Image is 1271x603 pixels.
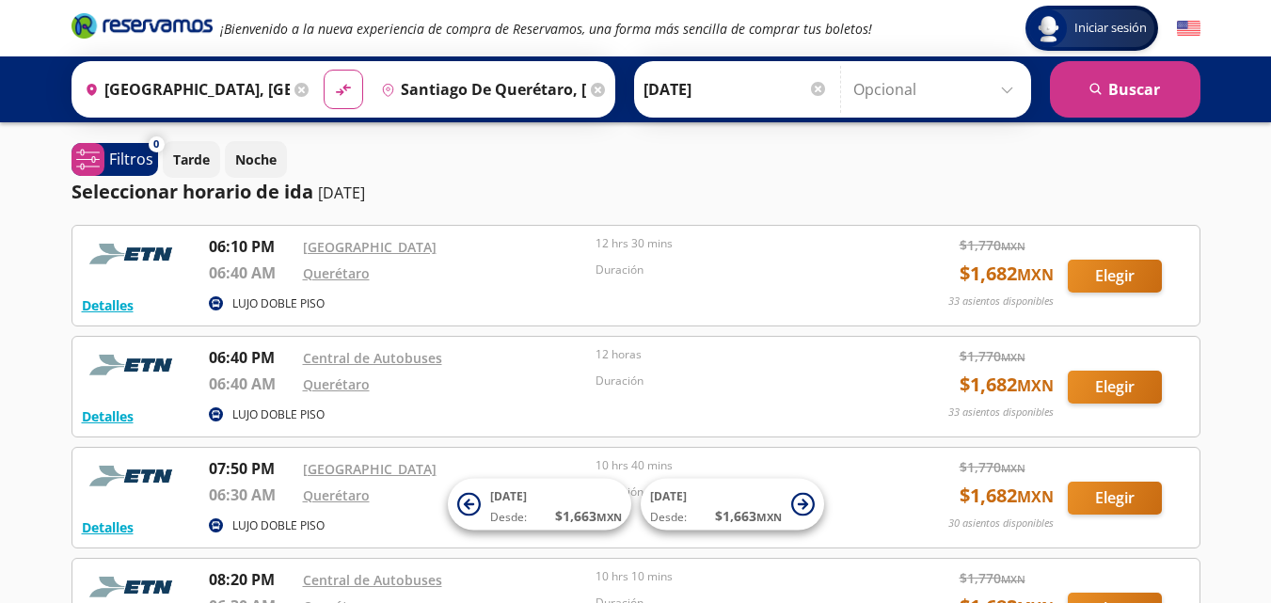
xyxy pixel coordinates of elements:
p: 06:30 AM [209,484,294,506]
p: 10 hrs 40 mins [596,457,880,474]
a: Querétaro [303,375,370,393]
a: [GEOGRAPHIC_DATA] [303,460,437,478]
span: [DATE] [490,488,527,504]
p: Seleccionar horario de ida [71,178,313,206]
p: 08:20 PM [209,568,294,591]
p: Noche [235,150,277,169]
p: Filtros [109,148,153,170]
p: 12 horas [596,346,880,363]
span: [DATE] [650,488,687,504]
small: MXN [1001,350,1025,364]
span: $ 1,663 [555,506,622,526]
p: 06:40 AM [209,262,294,284]
small: MXN [756,510,782,524]
p: 06:10 PM [209,235,294,258]
p: LUJO DOBLE PISO [232,406,325,423]
small: MXN [1017,375,1054,396]
p: Duración [596,262,880,278]
small: MXN [1001,239,1025,253]
a: Brand Logo [71,11,213,45]
span: Iniciar sesión [1067,19,1154,38]
p: 07:50 PM [209,457,294,480]
small: MXN [1001,461,1025,475]
p: Duración [596,373,880,389]
span: Desde: [490,509,527,526]
span: $ 1,770 [960,346,1025,366]
a: Querétaro [303,264,370,282]
a: Querétaro [303,486,370,504]
small: MXN [1017,486,1054,507]
span: $ 1,682 [960,371,1054,399]
input: Buscar Origen [77,66,290,113]
span: 0 [153,136,159,152]
input: Buscar Destino [373,66,586,113]
button: English [1177,17,1200,40]
button: Buscar [1050,61,1200,118]
p: 06:40 AM [209,373,294,395]
p: LUJO DOBLE PISO [232,295,325,312]
button: Elegir [1068,260,1162,293]
p: Tarde [173,150,210,169]
p: 06:40 PM [209,346,294,369]
span: $ 1,770 [960,457,1025,477]
button: Elegir [1068,371,1162,404]
span: $ 1,682 [960,482,1054,510]
a: Central de Autobuses [303,571,442,589]
p: 10 hrs 10 mins [596,568,880,585]
p: 30 asientos disponibles [948,516,1054,532]
em: ¡Bienvenido a la nueva experiencia de compra de Reservamos, una forma más sencilla de comprar tus... [220,20,872,38]
button: [DATE]Desde:$1,663MXN [448,479,631,531]
button: Elegir [1068,482,1162,515]
button: 0Filtros [71,143,158,176]
img: RESERVAMOS [82,235,185,273]
p: 33 asientos disponibles [948,405,1054,421]
span: Desde: [650,509,687,526]
p: [DATE] [318,182,365,204]
p: 12 hrs 30 mins [596,235,880,252]
span: $ 1,663 [715,506,782,526]
span: $ 1,682 [960,260,1054,288]
small: MXN [1017,264,1054,285]
button: [DATE]Desde:$1,663MXN [641,479,824,531]
small: MXN [596,510,622,524]
button: Noche [225,141,287,178]
button: Detalles [82,295,134,315]
i: Brand Logo [71,11,213,40]
input: Opcional [853,66,1022,113]
small: MXN [1001,572,1025,586]
p: LUJO DOBLE PISO [232,517,325,534]
a: [GEOGRAPHIC_DATA] [303,238,437,256]
img: RESERVAMOS [82,457,185,495]
button: Tarde [163,141,220,178]
button: Detalles [82,517,134,537]
img: RESERVAMOS [82,346,185,384]
p: 33 asientos disponibles [948,294,1054,309]
button: Detalles [82,406,134,426]
span: $ 1,770 [960,235,1025,255]
a: Central de Autobuses [303,349,442,367]
input: Elegir Fecha [643,66,828,113]
span: $ 1,770 [960,568,1025,588]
